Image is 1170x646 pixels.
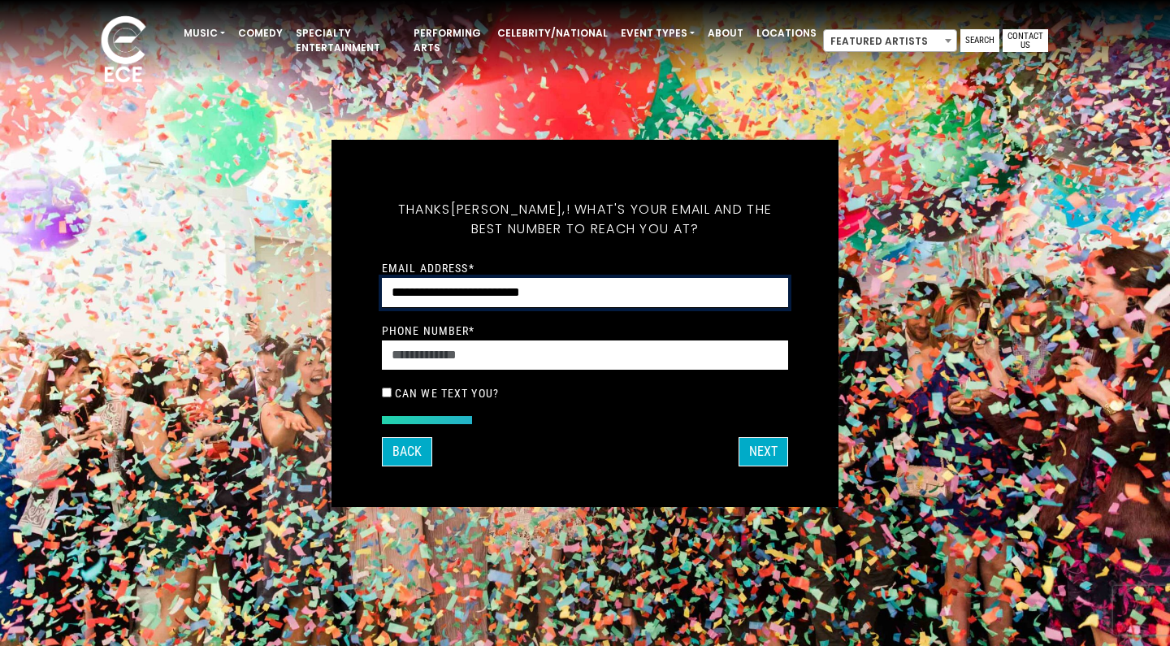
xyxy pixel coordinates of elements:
[614,20,701,47] a: Event Types
[232,20,289,47] a: Comedy
[382,261,474,275] label: Email Address
[395,386,499,401] label: Can we text you?
[382,323,475,338] label: Phone Number
[407,20,491,62] a: Performing Arts
[451,200,566,219] span: [PERSON_NAME],
[739,437,788,466] button: Next
[289,20,407,62] a: Specialty Entertainment
[701,20,750,47] a: About
[824,30,956,53] span: Featured Artists
[1003,29,1048,52] a: Contact Us
[382,180,788,258] h5: Thanks ! What's your email and the best number to reach you at?
[960,29,999,52] a: Search
[823,29,957,52] span: Featured Artists
[491,20,614,47] a: Celebrity/National
[382,437,432,466] button: Back
[750,20,823,47] a: Locations
[177,20,232,47] a: Music
[83,11,164,90] img: ece_new_logo_whitev2-1.png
